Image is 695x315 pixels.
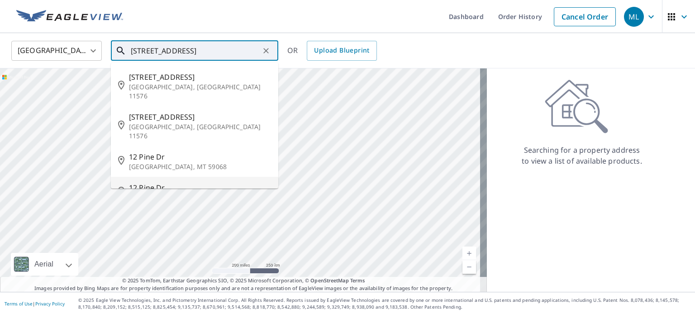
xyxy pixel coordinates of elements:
p: [GEOGRAPHIC_DATA], [GEOGRAPHIC_DATA] 11576 [129,122,271,141]
a: OpenStreetMap [310,277,348,284]
a: Upload Blueprint [307,41,376,61]
a: Current Level 5, Zoom In [462,247,476,260]
div: ML [624,7,644,27]
a: Privacy Policy [35,300,65,307]
span: 12 Pine Dr [129,182,271,193]
div: Aerial [11,253,78,276]
a: Cancel Order [554,7,616,26]
input: Search by address or latitude-longitude [131,38,260,63]
span: [STREET_ADDRESS] [129,111,271,122]
p: [GEOGRAPHIC_DATA], [GEOGRAPHIC_DATA] 11576 [129,82,271,101]
span: 12 Pine Dr [129,151,271,162]
div: [GEOGRAPHIC_DATA] [11,38,102,63]
p: | [5,301,65,306]
span: [STREET_ADDRESS] [129,72,271,82]
p: © 2025 Eagle View Technologies, Inc. and Pictometry International Corp. All Rights Reserved. Repo... [78,297,690,310]
div: Aerial [32,253,56,276]
a: Terms of Use [5,300,33,307]
div: OR [287,41,377,61]
span: Upload Blueprint [314,45,369,56]
p: [GEOGRAPHIC_DATA], MT 59068 [129,162,271,171]
button: Clear [260,44,272,57]
img: EV Logo [16,10,123,24]
p: Searching for a property address to view a list of available products. [521,145,643,166]
a: Terms [350,277,365,284]
a: Current Level 5, Zoom Out [462,260,476,274]
span: © 2025 TomTom, Earthstar Geographics SIO, © 2025 Microsoft Corporation, © [122,277,365,285]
